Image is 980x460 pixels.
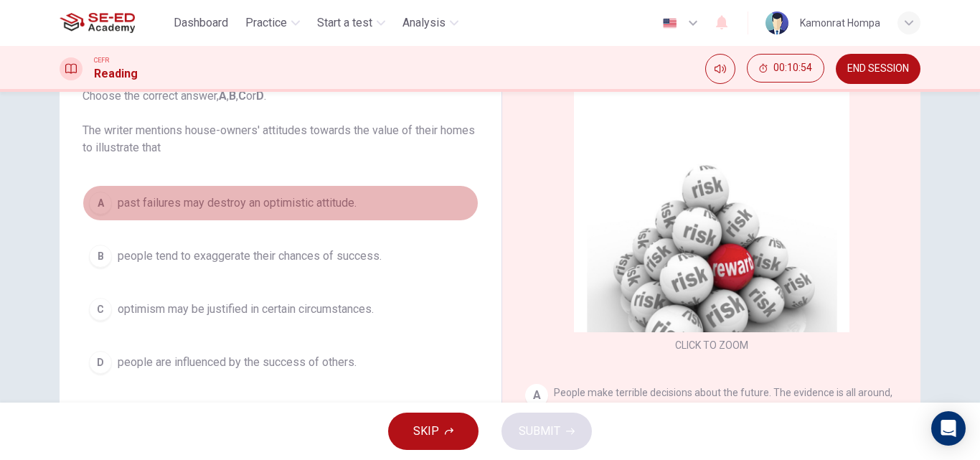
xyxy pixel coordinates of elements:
[311,10,391,36] button: Start a test
[705,54,735,84] div: Mute
[229,89,236,103] b: B
[747,54,824,84] div: Hide
[118,354,357,371] span: people are influenced by the success of others.
[397,10,464,36] button: Analysis
[118,301,374,318] span: optimism may be justified in certain circumstances.
[89,192,112,215] div: A
[83,344,479,380] button: Dpeople are influenced by the success of others.
[525,384,548,407] div: A
[89,298,112,321] div: C
[83,88,479,156] span: Choose the correct answer, , , or . The writer mentions house-owners' attitudes towards the value...
[60,9,168,37] a: SE-ED Academy logo
[168,10,234,36] button: Dashboard
[747,54,824,83] button: 00:10:54
[83,185,479,221] button: Apast failures may destroy an optimistic attitude.
[240,10,306,36] button: Practice
[83,238,479,274] button: Bpeople tend to exaggerate their chances of success.
[83,291,479,327] button: Coptimism may be justified in certain circumstances.
[89,245,112,268] div: B
[94,55,109,65] span: CEFR
[402,14,446,32] span: Analysis
[219,89,227,103] b: A
[836,54,920,84] button: END SESSION
[238,89,246,103] b: C
[118,194,357,212] span: past failures may destroy an optimistic attitude.
[765,11,788,34] img: Profile picture
[94,65,138,83] h1: Reading
[413,421,439,441] span: SKIP
[388,413,479,450] button: SKIP
[245,14,287,32] span: Practice
[174,14,228,32] span: Dashboard
[661,18,679,29] img: en
[931,411,966,446] div: Open Intercom Messenger
[773,62,812,74] span: 00:10:54
[847,63,909,75] span: END SESSION
[118,248,382,265] span: people tend to exaggerate their chances of success.
[256,89,264,103] b: D
[317,14,372,32] span: Start a test
[89,351,112,374] div: D
[60,9,135,37] img: SE-ED Academy logo
[800,14,880,32] div: Kamonrat Hompa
